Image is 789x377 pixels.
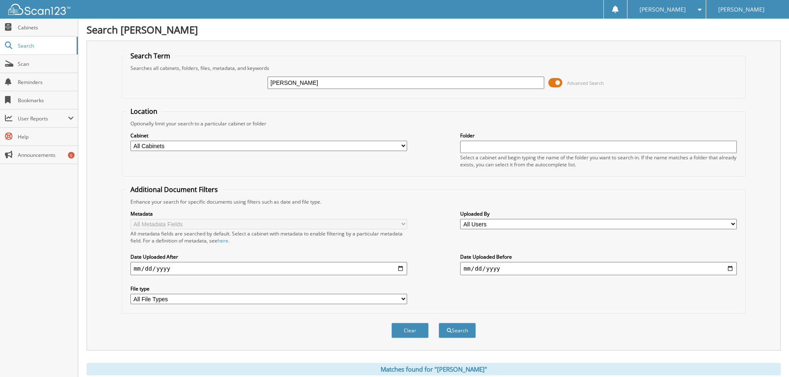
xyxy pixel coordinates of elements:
[18,97,74,104] span: Bookmarks
[126,51,174,60] legend: Search Term
[460,262,737,275] input: end
[87,363,781,375] div: Matches found for "[PERSON_NAME]"
[130,253,407,260] label: Date Uploaded After
[8,4,70,15] img: scan123-logo-white.svg
[18,24,74,31] span: Cabinets
[130,132,407,139] label: Cabinet
[18,42,72,49] span: Search
[68,152,75,158] div: 6
[460,132,737,139] label: Folder
[130,230,407,244] div: All metadata fields are searched by default. Select a cabinet with metadata to enable filtering b...
[460,210,737,217] label: Uploaded By
[718,7,765,12] span: [PERSON_NAME]
[126,198,741,205] div: Enhance your search for specific documents using filters such as date and file type.
[18,115,68,122] span: User Reports
[18,79,74,86] span: Reminders
[460,154,737,168] div: Select a cabinet and begin typing the name of the folder you want to search in. If the name match...
[126,185,222,194] legend: Additional Document Filters
[18,133,74,140] span: Help
[87,23,781,36] h1: Search [PERSON_NAME]
[126,107,162,116] legend: Location
[130,262,407,275] input: start
[18,151,74,158] span: Announcements
[18,60,74,67] span: Scan
[130,285,407,292] label: File type
[126,65,741,72] div: Searches all cabinets, folders, files, metadata, and keywords
[130,210,407,217] label: Metadata
[567,80,604,86] span: Advanced Search
[439,323,476,338] button: Search
[391,323,429,338] button: Clear
[460,253,737,260] label: Date Uploaded Before
[639,7,686,12] span: [PERSON_NAME]
[126,120,741,127] div: Optionally limit your search to a particular cabinet or folder
[217,237,228,244] a: here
